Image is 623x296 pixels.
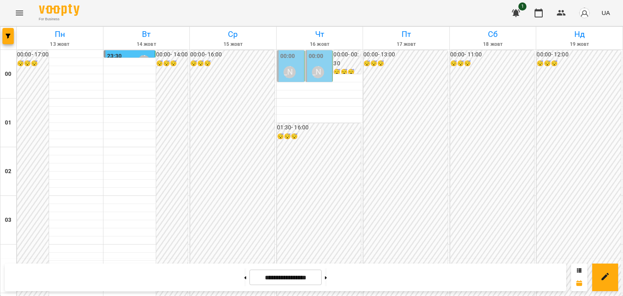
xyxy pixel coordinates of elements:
h6: 00:00 - 11:00 [450,50,535,59]
h6: 03 [5,216,11,225]
h6: 00:00 - 00:30 [333,50,361,68]
label: 00:00 [280,52,295,61]
h6: 😴😴😴 [363,59,448,68]
h6: 19 жовт [537,41,621,48]
h6: 😴😴😴 [190,59,275,68]
h6: 00 [5,70,11,79]
span: 1 [518,2,526,11]
h6: 😴😴😴 [277,132,361,141]
h6: 14 жовт [105,41,189,48]
h6: Пн [18,28,102,41]
h6: Сб [451,28,535,41]
div: Мосюра Лариса [312,66,324,78]
span: For Business [39,17,79,22]
h6: 😴😴😴 [17,59,49,68]
h6: Ср [191,28,275,41]
label: 00:00 [309,52,324,61]
h6: 17 жовт [364,41,448,48]
h6: 16 жовт [278,41,362,48]
div: Мосюра Лариса [138,55,150,67]
img: avatar_s.png [579,7,590,19]
h6: 00:00 - 17:00 [17,50,49,59]
h6: 00:00 - 12:00 [537,50,621,59]
h6: Пт [364,28,448,41]
span: UA [602,9,610,17]
h6: 😴😴😴 [450,59,535,68]
h6: 02 [5,167,11,176]
button: Menu [10,3,29,23]
img: Voopty Logo [39,4,79,16]
h6: 00:00 - 16:00 [190,50,275,59]
h6: 😴😴😴 [537,59,621,68]
h6: 00:00 - 14:00 [156,50,188,59]
h6: 01:30 - 16:00 [277,123,361,132]
h6: 15 жовт [191,41,275,48]
h6: 18 жовт [451,41,535,48]
h6: Нд [537,28,621,41]
h6: Чт [278,28,362,41]
h6: 😴😴😴 [333,68,361,77]
div: Мосюра Лариса [284,66,296,78]
h6: 😴😴😴 [156,59,188,68]
h6: Вт [105,28,189,41]
button: UA [598,5,613,20]
label: 23:30 [107,52,122,61]
h6: 01 [5,118,11,127]
h6: 13 жовт [18,41,102,48]
h6: 00:00 - 13:00 [363,50,448,59]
